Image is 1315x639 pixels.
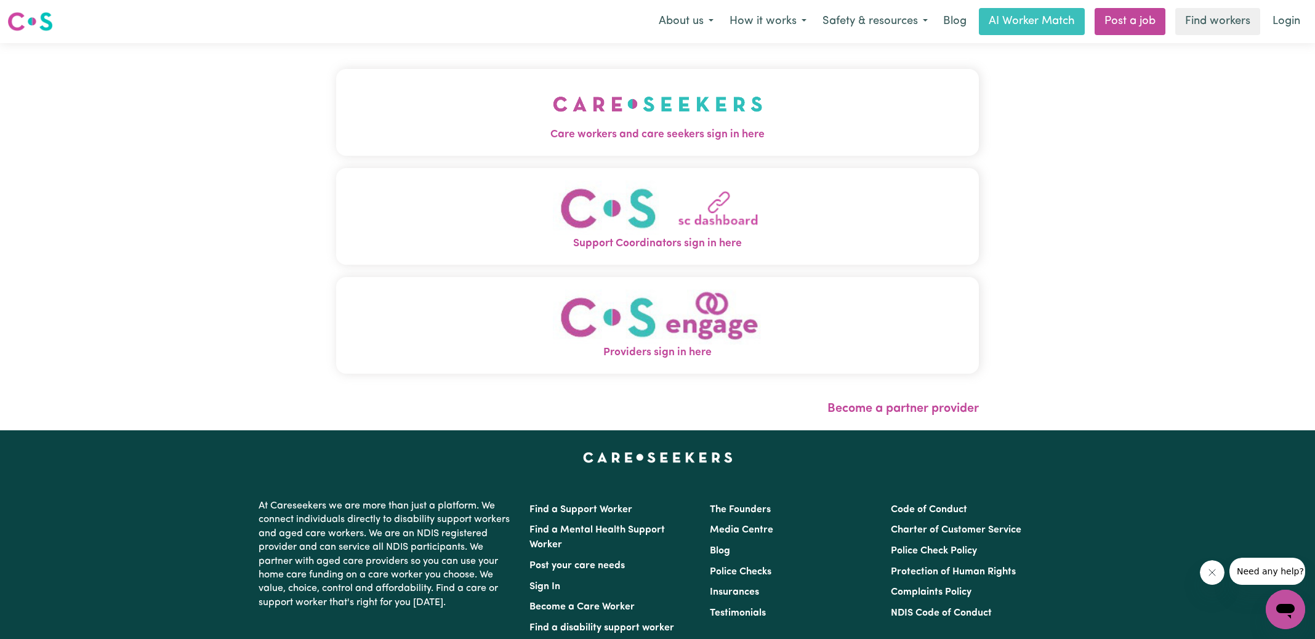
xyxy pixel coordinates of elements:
a: Protection of Human Rights [891,567,1016,577]
span: Providers sign in here [336,345,979,361]
span: Care workers and care seekers sign in here [336,127,979,143]
a: Blog [936,8,974,35]
a: The Founders [710,505,771,515]
a: Insurances [710,587,759,597]
iframe: Button to launch messaging window [1266,590,1305,629]
span: Support Coordinators sign in here [336,236,979,252]
a: Find a Support Worker [529,505,632,515]
button: Safety & resources [814,9,936,34]
a: AI Worker Match [979,8,1085,35]
a: Charter of Customer Service [891,525,1021,535]
a: Police Checks [710,567,771,577]
a: Post a job [1095,8,1165,35]
button: About us [651,9,722,34]
a: Careseekers logo [7,7,53,36]
a: Complaints Policy [891,587,971,597]
a: Blog [710,546,730,556]
button: Support Coordinators sign in here [336,168,979,265]
a: Login [1265,8,1308,35]
a: Find workers [1175,8,1260,35]
a: Become a Care Worker [529,602,635,612]
a: Testimonials [710,608,766,618]
a: Code of Conduct [891,505,967,515]
iframe: Message from company [1229,558,1305,585]
a: NDIS Code of Conduct [891,608,992,618]
button: Care workers and care seekers sign in here [336,69,979,155]
p: At Careseekers we are more than just a platform. We connect individuals directly to disability su... [259,494,515,614]
a: Find a disability support worker [529,623,674,633]
a: Sign In [529,582,560,592]
img: Careseekers logo [7,10,53,33]
a: Media Centre [710,525,773,535]
a: Careseekers home page [583,452,733,462]
a: Find a Mental Health Support Worker [529,525,665,550]
button: Providers sign in here [336,277,979,374]
iframe: Close message [1200,560,1225,585]
a: Become a partner provider [827,403,979,415]
button: How it works [722,9,814,34]
a: Post your care needs [529,561,625,571]
a: Police Check Policy [891,546,977,556]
